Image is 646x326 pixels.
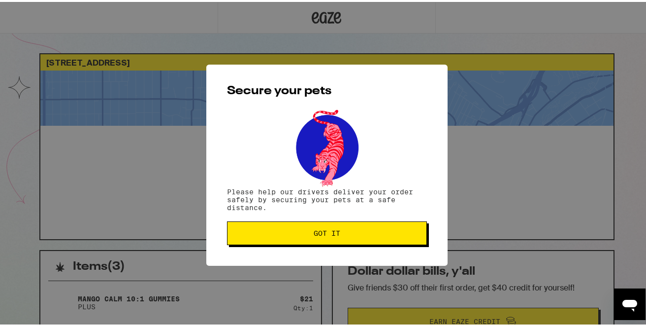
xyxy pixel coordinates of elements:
[227,83,427,95] h2: Secure your pets
[314,228,340,235] span: Got it
[614,287,646,318] iframe: Button to launch messaging window
[227,186,427,210] p: Please help our drivers deliver your order safely by securing your pets at a safe distance.
[287,105,367,186] img: pets
[227,219,427,243] button: Got it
